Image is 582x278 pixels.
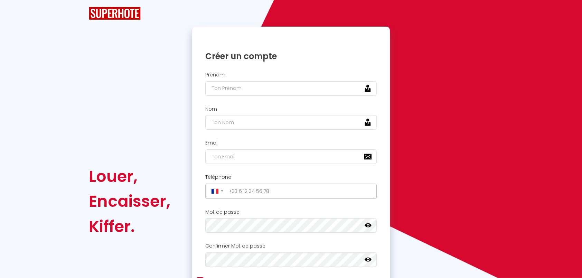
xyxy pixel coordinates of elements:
h2: Nom [205,106,377,112]
input: Ton Email [205,149,377,164]
input: Ton Nom [205,115,377,130]
img: SuperHote logo [89,7,141,20]
span: ▼ [220,189,224,193]
h1: Créer un compte [205,51,377,62]
h2: Mot de passe [205,209,377,215]
div: Kiffer. [89,214,170,239]
h2: Confirmer Mot de passe [205,243,377,249]
h2: Téléphone [205,174,377,180]
div: Encaisser, [89,189,170,214]
h2: Email [205,140,377,146]
div: Louer, [89,164,170,189]
input: +33 6 12 34 56 78 [226,186,375,197]
input: Ton Prénom [205,81,377,96]
h2: Prénom [205,72,377,78]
